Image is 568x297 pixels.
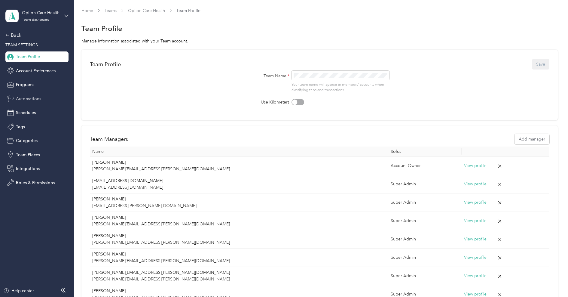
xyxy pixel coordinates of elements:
[391,181,459,187] div: Super Admin
[92,184,386,191] p: [EMAIL_ADDRESS][DOMAIN_NAME]
[92,203,386,209] p: [EMAIL_ADDRESS][PERSON_NAME][DOMAIN_NAME]
[5,32,66,39] div: Back
[92,269,386,276] p: [PERSON_NAME][EMAIL_ADDRESS][PERSON_NAME][DOMAIN_NAME]
[464,162,487,169] button: View profile
[90,147,389,157] th: Name
[388,147,461,157] th: Roles
[92,166,386,172] p: [PERSON_NAME][EMAIL_ADDRESS][PERSON_NAME][DOMAIN_NAME]
[16,124,25,130] span: Tags
[92,233,386,239] p: [PERSON_NAME]
[92,276,386,283] p: [PERSON_NAME][EMAIL_ADDRESS][PERSON_NAME][DOMAIN_NAME]
[16,54,40,60] span: Team Profile
[464,236,487,243] button: View profile
[90,61,121,67] div: Team Profile
[81,25,122,32] h1: Team Profile
[235,73,289,79] label: Team Name
[515,134,549,144] button: Add manager
[92,196,386,203] p: [PERSON_NAME]
[92,178,386,184] p: [EMAIL_ADDRESS][DOMAIN_NAME]
[16,110,36,116] span: Schedules
[16,96,41,102] span: Automations
[391,199,459,206] div: Super Admin
[534,263,568,297] iframe: Everlance-gr Chat Button Frame
[391,218,459,224] div: Super Admin
[92,159,386,166] p: [PERSON_NAME]
[464,254,487,261] button: View profile
[176,8,200,14] span: Team Profile
[16,152,40,158] span: Team Places
[292,82,390,93] p: Your team name will appear in members’ accounts when classifying trips and transactions.
[105,8,117,13] a: Teams
[92,288,386,294] p: [PERSON_NAME]
[128,8,165,13] a: Option Care Health
[391,273,459,279] div: Super Admin
[3,288,34,294] button: Help center
[16,180,55,186] span: Roles & Permissions
[464,199,487,206] button: View profile
[391,254,459,261] div: Super Admin
[391,162,459,169] div: Account Owner
[235,99,289,105] label: Use Kilometers
[22,10,60,16] div: Option Care Health
[464,273,487,279] button: View profile
[16,68,56,74] span: Account Preferences
[81,38,558,44] div: Manage information associated with your Team account.
[81,8,93,13] a: Home
[16,82,34,88] span: Programs
[464,218,487,224] button: View profile
[464,181,487,187] button: View profile
[5,42,38,48] span: TEAM SETTINGS
[90,135,128,143] h2: Team Managers
[92,239,386,246] p: [PERSON_NAME][EMAIL_ADDRESS][PERSON_NAME][DOMAIN_NAME]
[391,236,459,243] div: Super Admin
[92,251,386,258] p: [PERSON_NAME]
[92,221,386,227] p: [PERSON_NAME][EMAIL_ADDRESS][PERSON_NAME][DOMAIN_NAME]
[92,214,386,221] p: [PERSON_NAME]
[22,18,50,22] div: Team dashboard
[16,166,40,172] span: Integrations
[92,258,386,264] p: [PERSON_NAME][EMAIL_ADDRESS][PERSON_NAME][DOMAIN_NAME]
[16,138,38,144] span: Categories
